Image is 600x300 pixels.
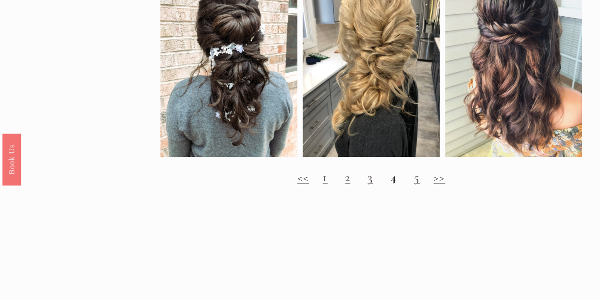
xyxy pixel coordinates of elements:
a: << [297,169,309,184]
a: 3 [368,169,373,184]
a: 2 [345,169,350,184]
a: >> [434,169,445,184]
a: Book Us [2,133,21,185]
strong: 4 [390,169,397,184]
a: 5 [414,169,419,184]
a: 1 [323,169,327,184]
